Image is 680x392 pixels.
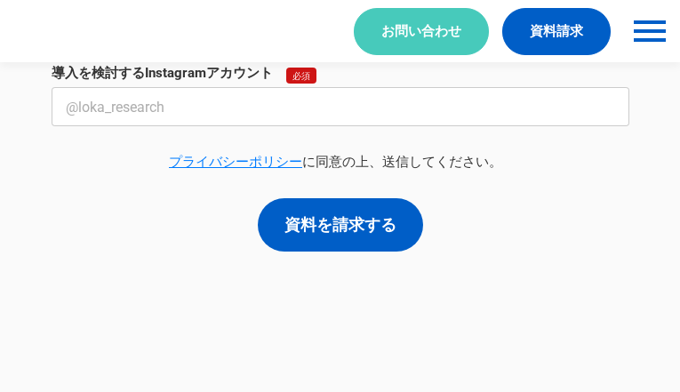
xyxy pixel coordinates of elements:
a: 資料請求 [502,8,611,55]
button: menu [628,10,671,52]
p: 資料を請求する [284,217,396,233]
input: @loka_research [52,87,629,126]
p: に同意の上、送信してください。 [43,153,629,172]
p: 必須 [292,70,310,81]
a: プライバシーポリシー [169,154,302,170]
p: 導入を検討するInstagramアカウント [52,64,273,83]
button: 資料を請求する [258,198,423,252]
a: お問い合わせ [354,8,489,55]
